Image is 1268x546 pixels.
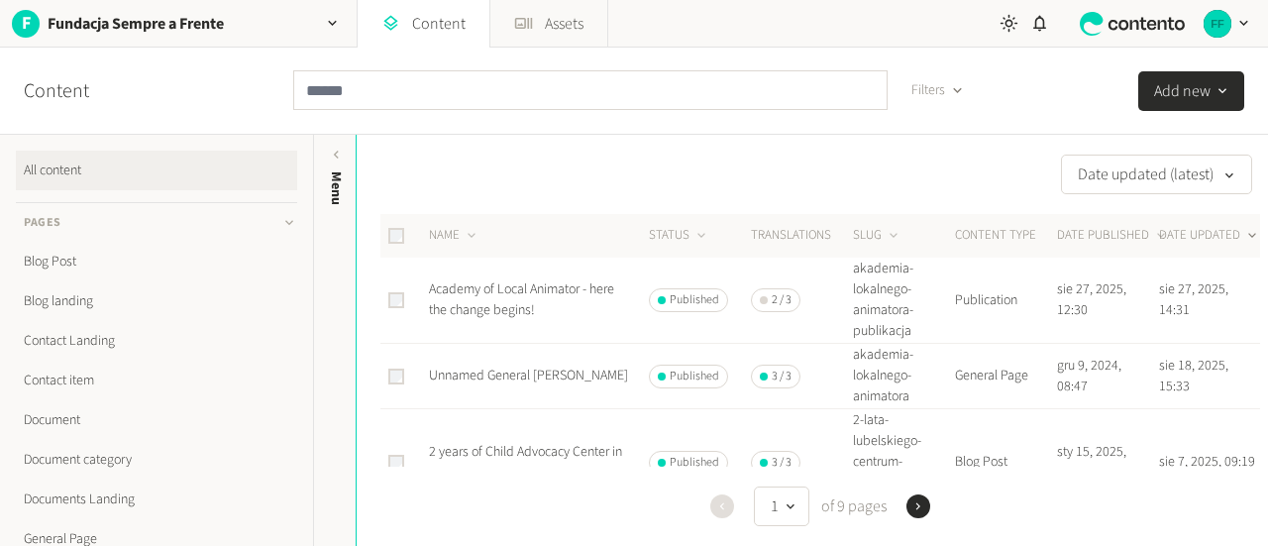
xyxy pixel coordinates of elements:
[1057,356,1121,396] time: gru 9, 2024, 08:47
[1057,279,1126,320] time: sie 27, 2025, 12:30
[1159,279,1228,320] time: sie 27, 2025, 14:31
[954,344,1056,409] td: General Page
[649,226,709,246] button: STATUS
[852,258,954,344] td: akademia-lokalnego-animatora-publikacja
[1204,10,1231,38] img: Fundacja Sempre a Frente
[16,242,297,281] a: Blog Post
[1057,442,1126,483] time: sty 15, 2025, 19:29
[48,12,224,36] h2: Fundacja Sempre a Frente
[24,76,135,106] h2: Content
[16,361,297,400] a: Contact item
[16,281,297,321] a: Blog landing
[670,368,719,385] span: Published
[429,226,479,246] button: NAME
[1159,356,1228,396] time: sie 18, 2025, 15:33
[1159,226,1260,246] button: DATE UPDATED
[754,487,809,526] button: 1
[772,368,792,385] span: 3 / 3
[852,409,954,516] td: 2-lata-lubelskiego-centrum-pomocy-dzieciom
[16,321,297,361] a: Contact Landing
[429,366,628,385] a: Unnamed General [PERSON_NAME]
[750,214,852,258] th: Translations
[1057,226,1169,246] button: DATE PUBLISHED
[429,279,614,320] a: Academy of Local Animator - here the change begins!
[896,70,980,110] button: Filters
[16,151,297,190] a: All content
[852,344,954,409] td: akademia-lokalnego-animatora
[24,214,61,232] span: Pages
[16,480,297,519] a: Documents Landing
[954,258,1056,344] td: Publication
[670,291,719,309] span: Published
[670,454,719,472] span: Published
[954,409,1056,516] td: Blog Post
[16,400,297,440] a: Document
[12,10,40,37] span: F
[429,442,622,483] a: 2 years of Child Advocacy Center in [GEOGRAPHIC_DATA]
[1061,155,1252,194] button: Date updated (latest)
[853,226,901,246] button: SLUG
[772,291,792,309] span: 2 / 3
[911,80,945,101] span: Filters
[16,440,297,480] a: Document category
[326,171,347,205] span: Menu
[954,214,1056,258] th: CONTENT TYPE
[1138,71,1244,111] button: Add new
[817,494,887,518] span: of 9 pages
[1159,452,1255,472] time: sie 7, 2025, 09:19
[772,454,792,472] span: 3 / 3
